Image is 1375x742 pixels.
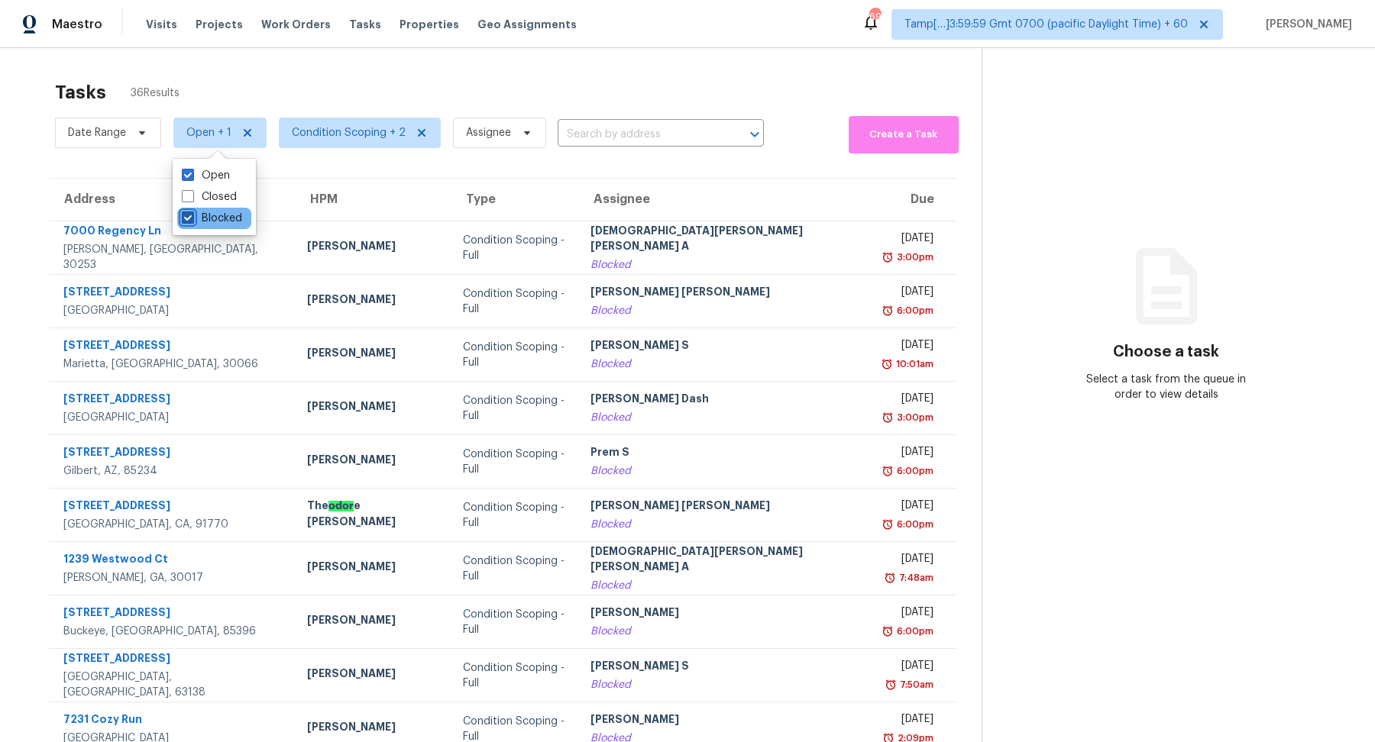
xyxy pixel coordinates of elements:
div: [PERSON_NAME], [GEOGRAPHIC_DATA], 30253 [63,242,283,273]
div: [DATE] [883,551,933,570]
div: 7000 Regency Ln [63,223,283,242]
div: [PERSON_NAME] Dash [590,391,859,410]
th: Type [451,179,579,221]
span: Geo Assignments [477,17,577,32]
div: [STREET_ADDRESS] [63,284,283,303]
div: [DATE] [883,711,933,731]
span: Create a Task [856,126,951,144]
div: [DATE] [883,498,933,517]
span: Maestro [52,17,102,32]
label: Blocked [182,211,242,226]
div: [PERSON_NAME] [307,559,438,578]
span: Tasks [349,19,381,30]
div: 10:01am [893,356,933,372]
div: [GEOGRAPHIC_DATA] [63,410,283,425]
ah_el_jm_1744356538015: odor [328,501,354,511]
div: Condition Scoping - Full [463,393,567,424]
div: The e [PERSON_NAME] [307,498,438,533]
div: [DATE] [883,658,933,677]
div: [PERSON_NAME] [307,666,438,685]
span: Condition Scoping + 2 [292,125,406,140]
div: Condition Scoping - Full [463,660,567,691]
div: [DATE] [883,231,933,250]
div: [PERSON_NAME] [307,612,438,631]
img: Overdue Alarm Icon [882,624,894,639]
div: 7:50am [897,677,933,692]
div: [PERSON_NAME] [307,238,438,257]
div: [PERSON_NAME] [PERSON_NAME] [590,284,859,303]
input: Search by address [558,123,721,147]
div: [DATE] [883,337,933,356]
div: [PERSON_NAME] [590,711,859,731]
div: [PERSON_NAME] [307,719,438,738]
img: Overdue Alarm Icon [885,677,897,692]
div: Condition Scoping - Full [463,340,567,370]
div: [STREET_ADDRESS] [63,391,283,410]
div: [DEMOGRAPHIC_DATA][PERSON_NAME] [PERSON_NAME] A [590,223,859,257]
div: Blocked [590,517,859,532]
img: Overdue Alarm Icon [882,250,894,265]
button: Create a Task [849,116,959,153]
th: Address [49,179,295,221]
div: 6:00pm [894,303,933,318]
button: Open [744,124,765,145]
div: Blocked [590,303,859,318]
h3: Choose a task [1113,344,1219,360]
div: Blocked [590,257,859,273]
div: Condition Scoping - Full [463,607,567,637]
div: [GEOGRAPHIC_DATA], [GEOGRAPHIC_DATA], 63138 [63,669,283,700]
div: [DEMOGRAPHIC_DATA][PERSON_NAME] [PERSON_NAME] A [590,544,859,578]
div: [GEOGRAPHIC_DATA] [63,303,283,318]
div: Blocked [590,677,859,692]
div: [DATE] [883,284,933,303]
div: 3:00pm [894,250,933,265]
div: [PERSON_NAME] [307,292,438,311]
img: Overdue Alarm Icon [882,463,894,479]
div: [DATE] [883,605,933,624]
div: [PERSON_NAME] [307,345,438,364]
span: Date Range [68,125,126,140]
div: [STREET_ADDRESS] [63,337,283,356]
div: [PERSON_NAME] [307,452,438,471]
th: HPM [295,179,451,221]
h2: Tasks [55,85,106,100]
img: Overdue Alarm Icon [882,517,894,532]
div: 7:48am [896,570,933,586]
div: 6:00pm [894,463,933,479]
div: Blocked [590,410,859,425]
div: Marietta, [GEOGRAPHIC_DATA], 30066 [63,356,283,372]
div: [STREET_ADDRESS] [63,650,283,669]
div: 6:00pm [894,517,933,532]
div: 3:00pm [894,410,933,425]
div: [STREET_ADDRESS] [63,498,283,517]
img: Overdue Alarm Icon [884,570,896,586]
div: [PERSON_NAME] [590,605,859,624]
div: 692 [869,9,880,24]
div: Select a task from the queue in order to view details [1074,372,1258,402]
div: Prem S [590,444,859,463]
label: Open [182,168,230,183]
div: [DATE] [883,444,933,463]
div: [STREET_ADDRESS] [63,605,283,624]
div: [PERSON_NAME] [307,398,438,418]
div: [STREET_ADDRESS] [63,444,283,463]
span: Work Orders [261,17,331,32]
div: Condition Scoping - Full [463,500,567,531]
div: [PERSON_NAME], GA, 30017 [63,570,283,586]
span: Tamp[…]3:59:59 Gmt 0700 (pacific Daylight Time) + 60 [904,17,1188,32]
th: Assignee [578,179,871,221]
div: Condition Scoping - Full [463,233,567,263]
div: 6:00pm [894,624,933,639]
div: [PERSON_NAME] [PERSON_NAME] [590,498,859,517]
div: Condition Scoping - Full [463,553,567,584]
div: Condition Scoping - Full [463,286,567,317]
span: [PERSON_NAME] [1260,17,1352,32]
label: Closed [182,189,237,205]
div: Blocked [590,578,859,593]
span: Properties [400,17,459,32]
div: Blocked [590,463,859,479]
span: 36 Results [131,85,180,101]
img: Overdue Alarm Icon [882,410,894,425]
th: Due [871,179,956,221]
div: Buckeye, [GEOGRAPHIC_DATA], 85396 [63,624,283,639]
